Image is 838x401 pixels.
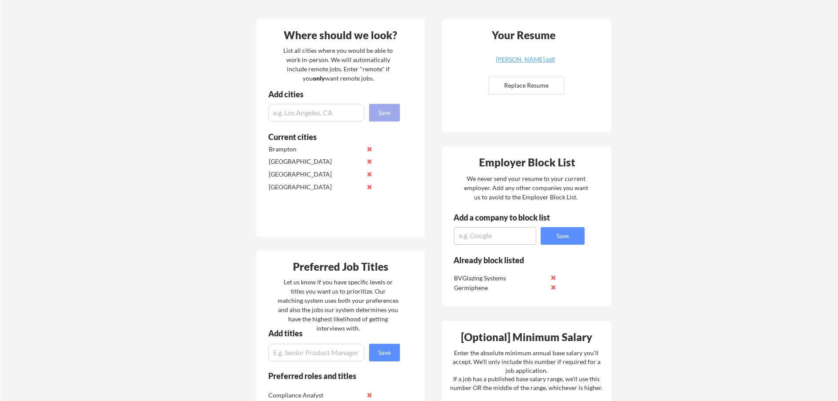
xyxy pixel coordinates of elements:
[454,274,547,283] div: BVGlazing Systems
[269,157,362,166] div: [GEOGRAPHIC_DATA]
[259,261,422,272] div: Preferred Job Titles
[454,213,564,221] div: Add a company to block list
[369,104,400,121] button: Save
[278,277,399,333] div: Let us know if you have specific levels or titles you want us to prioritize. Our matching system ...
[313,74,325,82] strong: only
[445,332,608,342] div: [Optional] Minimum Salary
[268,133,390,141] div: Current cities
[454,256,573,264] div: Already block listed
[541,227,585,245] button: Save
[473,56,578,63] div: [PERSON_NAME].pdf
[269,183,362,191] div: [GEOGRAPHIC_DATA]
[473,56,578,70] a: [PERSON_NAME].pdf
[268,90,402,98] div: Add cities
[268,344,364,361] input: E.g. Senior Product Manager
[268,104,364,121] input: e.g. Los Angeles, CA
[454,283,547,292] div: Germiphene
[268,329,392,337] div: Add titles
[268,391,361,400] div: Compliance Analyst
[278,46,399,83] div: List all cities where you would be able to work in-person. We will automatically include remote j...
[259,30,422,40] div: Where should we look?
[445,157,609,168] div: Employer Block List
[369,344,400,361] button: Save
[268,372,388,380] div: Preferred roles and titles
[463,174,589,202] div: We never send your resume to your current employer. Add any other companies you want us to avoid ...
[269,170,362,179] div: [GEOGRAPHIC_DATA]
[480,30,567,40] div: Your Resume
[269,145,362,154] div: Brampton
